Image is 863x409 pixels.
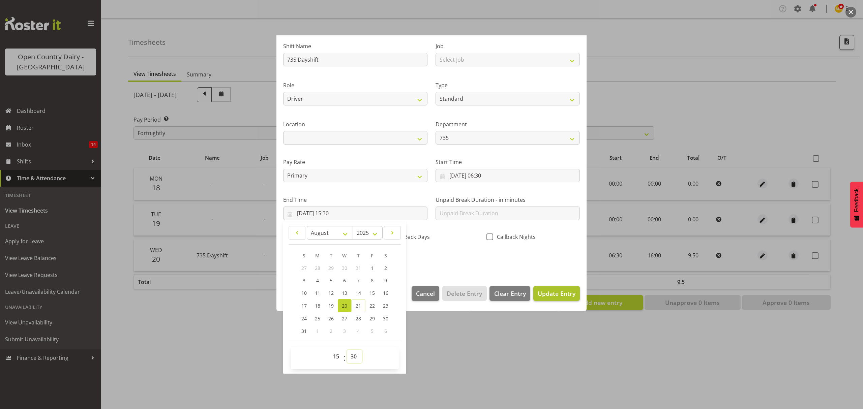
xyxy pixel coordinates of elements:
span: S [303,252,305,259]
span: 13 [342,290,347,296]
button: Update Entry [533,286,580,301]
span: 27 [342,315,347,322]
button: Cancel [412,286,439,301]
span: 28 [356,315,361,322]
span: M [315,252,320,259]
a: 17 [297,299,311,312]
input: Unpaid Break Duration [436,207,580,220]
label: Role [283,81,427,89]
label: Pay Rate [283,158,427,166]
span: CallBack Days [391,233,430,240]
a: 10 [297,287,311,299]
a: 29 [365,312,379,325]
label: Location [283,120,427,128]
span: 2 [330,328,332,334]
a: 22 [365,299,379,312]
span: 24 [301,315,307,322]
span: 22 [369,303,375,309]
span: F [371,252,373,259]
label: Shift Name [283,42,427,50]
span: 31 [356,265,361,271]
span: 5 [330,277,332,284]
span: 21 [356,303,361,309]
a: 21 [351,299,365,312]
a: 6 [338,274,351,287]
span: 27 [301,265,307,271]
a: 28 [351,312,365,325]
label: Unpaid Break Duration - in minutes [436,196,580,204]
span: T [330,252,332,259]
a: 14 [351,287,365,299]
a: 12 [324,287,338,299]
label: Type [436,81,580,89]
a: 23 [379,299,392,312]
span: Cancel [416,289,435,298]
a: 27 [338,312,351,325]
a: 13 [338,287,351,299]
a: 26 [324,312,338,325]
span: Callback Nights [493,233,536,240]
span: 20 [342,303,347,309]
span: 15 [369,290,375,296]
span: 16 [383,290,388,296]
a: 2 [379,262,392,274]
span: 18 [315,303,320,309]
span: 19 [328,303,334,309]
button: Clear Entry [489,286,530,301]
a: 15 [365,287,379,299]
input: Shift Name [283,53,427,66]
a: 19 [324,299,338,312]
a: 25 [311,312,324,325]
span: 3 [343,328,346,334]
a: 3 [297,274,311,287]
span: 4 [357,328,360,334]
a: 18 [311,299,324,312]
a: 30 [379,312,392,325]
label: Start Time [436,158,580,166]
span: 14 [356,290,361,296]
span: S [384,252,387,259]
span: T [357,252,360,259]
a: 31 [297,325,311,337]
span: 26 [328,315,334,322]
a: 8 [365,274,379,287]
span: 3 [303,277,305,284]
span: Clear Entry [494,289,526,298]
span: 10 [301,290,307,296]
span: 11 [315,290,320,296]
label: Job [436,42,580,50]
span: Feedback [854,188,860,212]
button: Delete Entry [442,286,486,301]
a: 20 [338,299,351,312]
span: 30 [383,315,388,322]
label: Department [436,120,580,128]
span: Update Entry [538,289,575,297]
span: 5 [371,328,374,334]
span: 31 [301,328,307,334]
span: 1 [371,265,374,271]
a: 9 [379,274,392,287]
span: 29 [369,315,375,322]
span: 29 [328,265,334,271]
input: Click to select... [283,207,427,220]
span: Delete Entry [447,289,482,298]
a: 4 [311,274,324,287]
span: 6 [343,277,346,284]
span: 8 [371,277,374,284]
a: 24 [297,312,311,325]
span: 9 [384,277,387,284]
span: 25 [315,315,320,322]
button: Feedback - Show survey [850,182,863,227]
label: End Time [283,196,427,204]
span: 17 [301,303,307,309]
a: 1 [365,262,379,274]
a: 5 [324,274,338,287]
span: 28 [315,265,320,271]
span: 23 [383,303,388,309]
a: 7 [351,274,365,287]
span: 7 [357,277,360,284]
a: 11 [311,287,324,299]
a: 16 [379,287,392,299]
span: : [344,350,346,367]
span: 4 [316,277,319,284]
